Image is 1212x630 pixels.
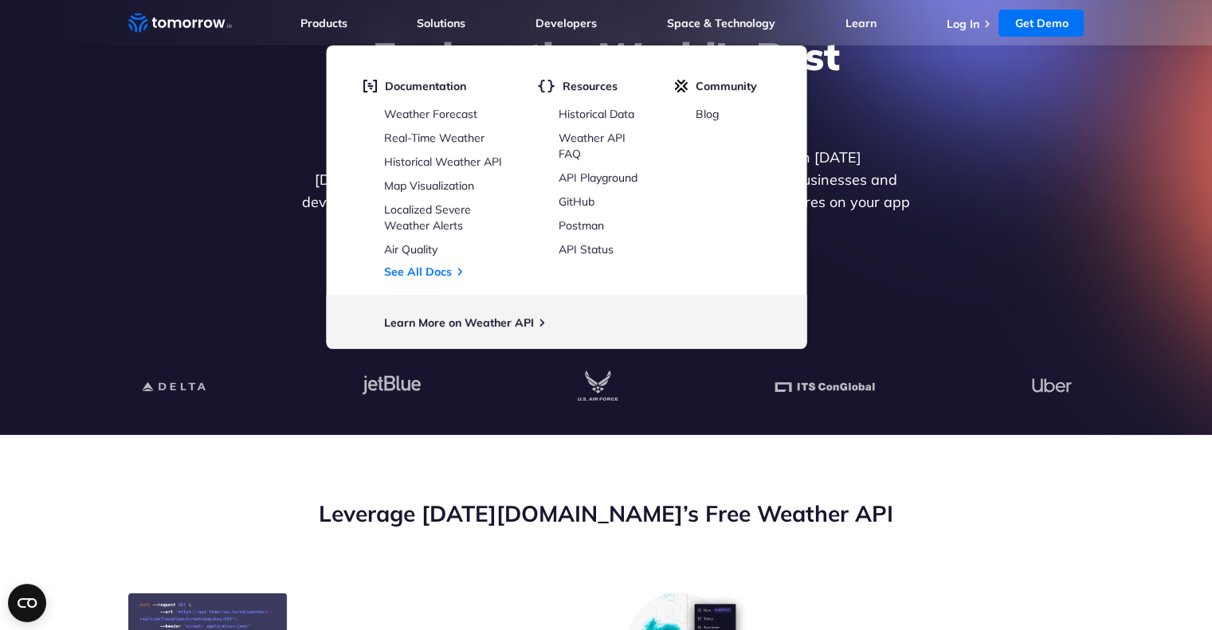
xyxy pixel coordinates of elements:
a: Localized Severe Weather Alerts [384,202,471,233]
a: Developers [535,16,597,30]
a: API Status [559,242,614,256]
p: Get reliable and precise weather data through our free API. Count on [DATE][DOMAIN_NAME] for quic... [299,147,914,236]
a: Historical Weather API [384,155,502,169]
span: Community [696,79,757,93]
a: Weather Forecast [384,107,477,121]
button: Open CMP widget [8,584,46,622]
h1: Explore the World’s Best Weather API [299,32,914,127]
a: Get Demo [998,10,1084,37]
a: Map Visualization [384,178,474,193]
a: Blog [696,107,719,121]
a: Air Quality [384,242,437,256]
a: Home link [128,11,232,35]
a: GitHub [559,194,594,209]
img: doc.svg [363,79,377,93]
a: See All Docs [384,264,452,279]
a: Log In [946,17,979,31]
span: Resources [563,79,618,93]
a: API Playground [559,170,637,185]
a: Space & Technology [667,16,775,30]
a: Weather API FAQ [559,131,626,161]
img: tio-c.svg [674,79,688,93]
a: Historical Data [559,107,634,121]
a: Postman [559,218,604,233]
a: Learn More on Weather API [384,315,534,330]
img: brackets.svg [537,79,555,93]
a: Solutions [417,16,465,30]
span: Documentation [385,79,466,93]
a: Real-Time Weather [384,131,484,145]
a: Products [300,16,347,30]
a: Learn [845,16,877,30]
h2: Leverage [DATE][DOMAIN_NAME]’s Free Weather API [128,499,1085,529]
